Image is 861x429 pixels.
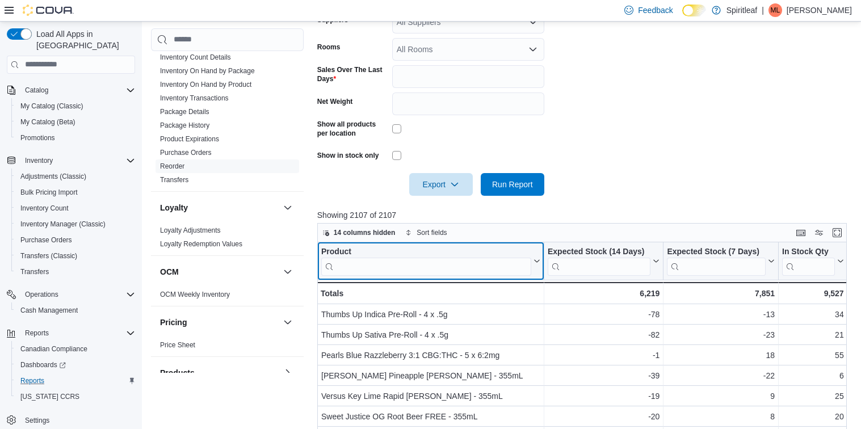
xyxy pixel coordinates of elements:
[160,202,188,213] h3: Loyalty
[16,170,91,183] a: Adjustments (Classic)
[25,416,49,425] span: Settings
[20,392,79,401] span: [US_STATE] CCRS
[321,410,540,423] div: Sweet Justice OG Root Beer FREE - 355mL
[151,23,304,191] div: Inventory
[16,99,135,113] span: My Catalog (Classic)
[20,306,78,315] span: Cash Management
[2,287,140,302] button: Operations
[11,302,140,318] button: Cash Management
[23,5,74,16] img: Cova
[548,389,660,403] div: -19
[20,133,55,142] span: Promotions
[409,173,473,196] button: Export
[548,308,660,321] div: -78
[160,226,221,234] a: Loyalty Adjustments
[782,328,844,342] div: 21
[160,53,231,61] a: Inventory Count Details
[160,134,219,144] span: Product Expirations
[160,67,255,75] a: Inventory On Hand by Package
[682,16,683,17] span: Dark Mode
[782,389,844,403] div: 25
[281,201,295,214] button: Loyalty
[11,216,140,232] button: Inventory Manager (Classic)
[528,45,537,54] button: Open list of options
[20,376,44,385] span: Reports
[16,217,110,231] a: Inventory Manager (Classic)
[317,43,341,52] label: Rooms
[160,53,231,62] span: Inventory Count Details
[321,246,540,275] button: Product
[794,226,808,239] button: Keyboard shortcuts
[281,265,295,279] button: OCM
[481,173,544,196] button: Run Report
[32,28,135,51] span: Load All Apps in [GEOGRAPHIC_DATA]
[160,81,251,89] a: Inventory On Hand by Product
[317,209,852,221] p: Showing 2107 of 2107
[16,304,82,317] a: Cash Management
[20,288,63,301] button: Operations
[160,94,229,103] span: Inventory Transactions
[11,341,140,357] button: Canadian Compliance
[317,65,388,83] label: Sales Over The Last Days
[782,246,835,257] div: In Stock Qty
[151,288,304,306] div: OCM
[11,232,140,248] button: Purchase Orders
[317,151,379,160] label: Show in stock only
[20,235,72,245] span: Purchase Orders
[160,162,184,171] span: Reorder
[160,176,188,184] a: Transfers
[160,175,188,184] span: Transfers
[20,360,66,369] span: Dashboards
[20,204,69,213] span: Inventory Count
[782,410,844,423] div: 20
[160,240,242,248] a: Loyalty Redemption Values
[20,251,77,260] span: Transfers (Classic)
[16,233,77,247] a: Purchase Orders
[160,317,279,328] button: Pricing
[20,288,135,301] span: Operations
[321,328,540,342] div: Thumbs Up Sativa Pre-Roll - 4 x .5g
[20,326,135,340] span: Reports
[11,169,140,184] button: Adjustments (Classic)
[20,83,53,97] button: Catalog
[682,5,706,16] input: Dark Mode
[11,357,140,373] a: Dashboards
[160,80,251,89] span: Inventory On Hand by Product
[528,18,537,27] button: Open list of options
[16,201,73,215] a: Inventory Count
[782,369,844,382] div: 6
[787,3,852,17] p: [PERSON_NAME]
[2,82,140,98] button: Catalog
[16,233,135,247] span: Purchase Orders
[11,200,140,216] button: Inventory Count
[160,341,195,349] a: Price Sheet
[317,120,388,138] label: Show all products per location
[160,66,255,75] span: Inventory On Hand by Package
[16,201,135,215] span: Inventory Count
[16,374,135,388] span: Reports
[160,239,242,249] span: Loyalty Redemption Values
[20,326,53,340] button: Reports
[20,414,54,427] a: Settings
[160,226,221,235] span: Loyalty Adjustments
[25,156,53,165] span: Inventory
[20,413,135,427] span: Settings
[16,358,70,372] a: Dashboards
[321,287,540,300] div: Totals
[667,369,775,382] div: -22
[16,99,88,113] a: My Catalog (Classic)
[160,266,179,277] h3: OCM
[16,217,135,231] span: Inventory Manager (Classic)
[20,154,135,167] span: Inventory
[151,224,304,255] div: Loyalty
[16,342,135,356] span: Canadian Compliance
[548,348,660,362] div: -1
[321,369,540,382] div: [PERSON_NAME] Pineapple [PERSON_NAME] - 355mL
[20,220,106,229] span: Inventory Manager (Classic)
[11,389,140,405] button: [US_STATE] CCRS
[281,316,295,329] button: Pricing
[160,317,187,328] h3: Pricing
[548,410,660,423] div: -20
[11,184,140,200] button: Bulk Pricing Import
[16,342,92,356] a: Canadian Compliance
